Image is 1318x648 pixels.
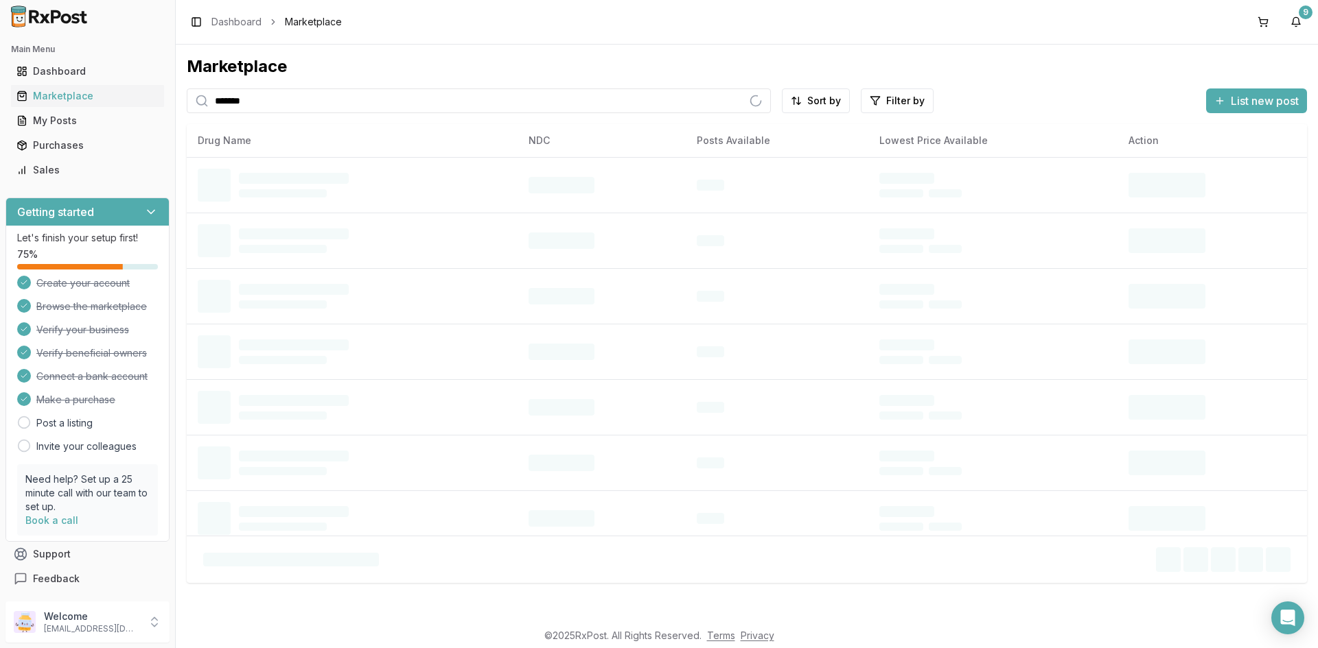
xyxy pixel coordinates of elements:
p: Welcome [44,610,139,623]
button: Purchases [5,134,170,156]
img: RxPost Logo [5,5,93,27]
img: User avatar [14,611,36,633]
a: Privacy [741,629,774,641]
button: List new post [1206,88,1307,113]
nav: breadcrumb [211,15,342,29]
a: Sales [11,158,164,182]
span: Connect a bank account [36,370,148,383]
span: Marketplace [285,15,342,29]
th: NDC [518,124,686,157]
button: My Posts [5,110,170,132]
a: Marketplace [11,84,164,108]
th: Posts Available [686,124,868,157]
a: List new post [1206,95,1307,109]
th: Action [1118,124,1307,157]
button: 9 [1285,11,1307,33]
span: 75 % [17,248,38,261]
h2: Main Menu [11,44,164,55]
div: 9 [1299,5,1313,19]
div: Purchases [16,139,159,152]
p: [EMAIL_ADDRESS][DOMAIN_NAME] [44,623,139,634]
span: Feedback [33,572,80,586]
div: Open Intercom Messenger [1271,601,1304,634]
h3: Getting started [17,204,94,220]
span: Browse the marketplace [36,300,147,313]
p: Need help? Set up a 25 minute call with our team to set up. [25,472,150,514]
div: Marketplace [187,56,1307,77]
button: Filter by [861,88,934,113]
a: Post a listing [36,416,93,430]
p: Let's finish your setup first! [17,231,158,245]
a: Dashboard [11,59,164,84]
th: Drug Name [187,124,518,157]
a: Dashboard [211,15,262,29]
div: Sales [16,163,159,177]
a: My Posts [11,108,164,133]
a: Invite your colleagues [36,440,137,453]
div: Dashboard [16,64,159,78]
a: Book a call [25,514,78,526]
span: List new post [1231,93,1299,109]
span: Verify beneficial owners [36,346,147,360]
span: Filter by [886,94,925,108]
button: Feedback [5,566,170,591]
span: Make a purchase [36,393,115,407]
button: Sort by [782,88,850,113]
a: Terms [707,629,735,641]
button: Dashboard [5,60,170,82]
span: Verify your business [36,323,129,337]
div: My Posts [16,114,159,128]
span: Sort by [807,94,841,108]
th: Lowest Price Available [868,124,1118,157]
button: Support [5,542,170,566]
button: Sales [5,159,170,181]
a: Purchases [11,133,164,158]
span: Create your account [36,276,130,290]
button: Marketplace [5,85,170,107]
div: Marketplace [16,89,159,103]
